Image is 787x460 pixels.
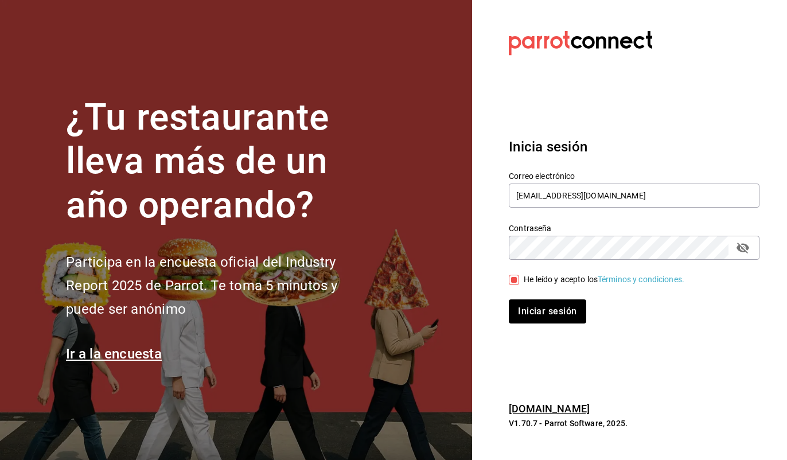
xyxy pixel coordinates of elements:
[509,418,759,429] p: V1.70.7 - Parrot Software, 2025.
[509,224,759,232] label: Contraseña
[733,238,753,258] button: passwordField
[66,96,376,228] h1: ¿Tu restaurante lleva más de un año operando?
[509,137,759,157] h3: Inicia sesión
[509,184,759,208] input: Ingresa tu correo electrónico
[509,171,759,180] label: Correo electrónico
[524,274,684,286] div: He leído y acepto los
[598,275,684,284] a: Términos y condiciones.
[66,251,376,321] h2: Participa en la encuesta oficial del Industry Report 2025 de Parrot. Te toma 5 minutos y puede se...
[66,346,162,362] a: Ir a la encuesta
[509,299,586,323] button: Iniciar sesión
[509,403,590,415] a: [DOMAIN_NAME]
